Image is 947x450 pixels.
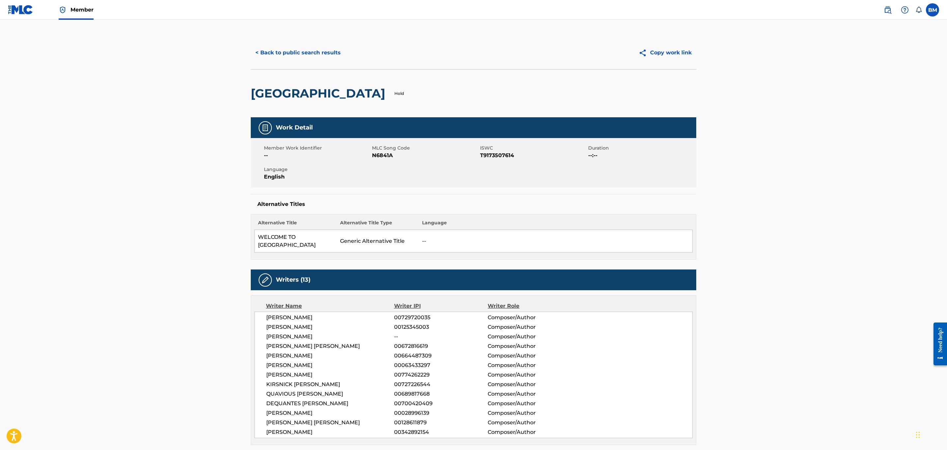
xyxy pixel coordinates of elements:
p: Hold [394,91,404,97]
span: 00774262229 [394,371,488,379]
span: -- [394,333,488,341]
h2: [GEOGRAPHIC_DATA] [251,86,388,101]
span: Member [71,6,94,14]
button: < Back to public search results [251,44,345,61]
span: Composer/Author [488,380,573,388]
h5: Alternative Titles [257,201,690,208]
img: Top Rightsholder [59,6,67,14]
span: KIRSNICK [PERSON_NAME] [266,380,394,388]
img: help [901,6,909,14]
div: Drag [916,425,920,445]
span: Composer/Author [488,342,573,350]
div: Notifications [915,7,922,13]
iframe: Chat Widget [914,418,947,450]
span: QUAVIOUS [PERSON_NAME] [266,390,394,398]
div: Writer Name [266,302,394,310]
span: --:-- [588,152,695,159]
td: WELCOME TO [GEOGRAPHIC_DATA] [255,230,337,253]
button: Copy work link [634,44,696,61]
th: Alternative Title [255,219,337,230]
span: [PERSON_NAME] [266,314,394,322]
span: ISWC [480,145,587,152]
span: Composer/Author [488,314,573,322]
span: [PERSON_NAME] [266,361,394,369]
span: 00664487309 [394,352,488,360]
span: Composer/Author [488,352,573,360]
th: Alternative Title Type [337,219,419,230]
div: Writer Role [488,302,573,310]
span: Composer/Author [488,323,573,331]
td: Generic Alternative Title [337,230,419,253]
h5: Work Detail [276,124,313,131]
span: [PERSON_NAME] [PERSON_NAME] [266,419,394,427]
span: 00063433297 [394,361,488,369]
span: 00727226544 [394,380,488,388]
span: Composer/Author [488,419,573,427]
span: Language [264,166,370,173]
span: 00729720035 [394,314,488,322]
span: N6841A [372,152,478,159]
span: 00028996139 [394,409,488,417]
span: T9173507614 [480,152,587,159]
a: Public Search [881,3,894,16]
div: Writer IPI [394,302,488,310]
img: Work Detail [261,124,269,132]
span: MLC Song Code [372,145,478,152]
span: Composer/Author [488,361,573,369]
span: 00689817668 [394,390,488,398]
td: -- [419,230,693,253]
span: 00128611879 [394,419,488,427]
iframe: Resource Center [929,317,947,370]
span: [PERSON_NAME] [PERSON_NAME] [266,342,394,350]
span: [PERSON_NAME] [266,409,394,417]
span: 00125345003 [394,323,488,331]
span: Composer/Author [488,409,573,417]
span: 00342892154 [394,428,488,436]
span: Duration [588,145,695,152]
th: Language [419,219,693,230]
span: 00672816619 [394,342,488,350]
img: Copy work link [639,49,650,57]
div: Help [898,3,911,16]
span: DEQUANTES [PERSON_NAME] [266,400,394,408]
div: User Menu [926,3,939,16]
span: -- [264,152,370,159]
span: Composer/Author [488,371,573,379]
span: 00700420409 [394,400,488,408]
span: [PERSON_NAME] [266,371,394,379]
img: Writers [261,276,269,284]
span: Member Work Identifier [264,145,370,152]
img: MLC Logo [8,5,33,14]
span: Composer/Author [488,428,573,436]
span: Composer/Author [488,390,573,398]
img: search [884,6,892,14]
span: [PERSON_NAME] [266,352,394,360]
span: Composer/Author [488,333,573,341]
span: [PERSON_NAME] [266,323,394,331]
span: [PERSON_NAME] [266,333,394,341]
span: Composer/Author [488,400,573,408]
span: [PERSON_NAME] [266,428,394,436]
h5: Writers (13) [276,276,310,284]
span: English [264,173,370,181]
